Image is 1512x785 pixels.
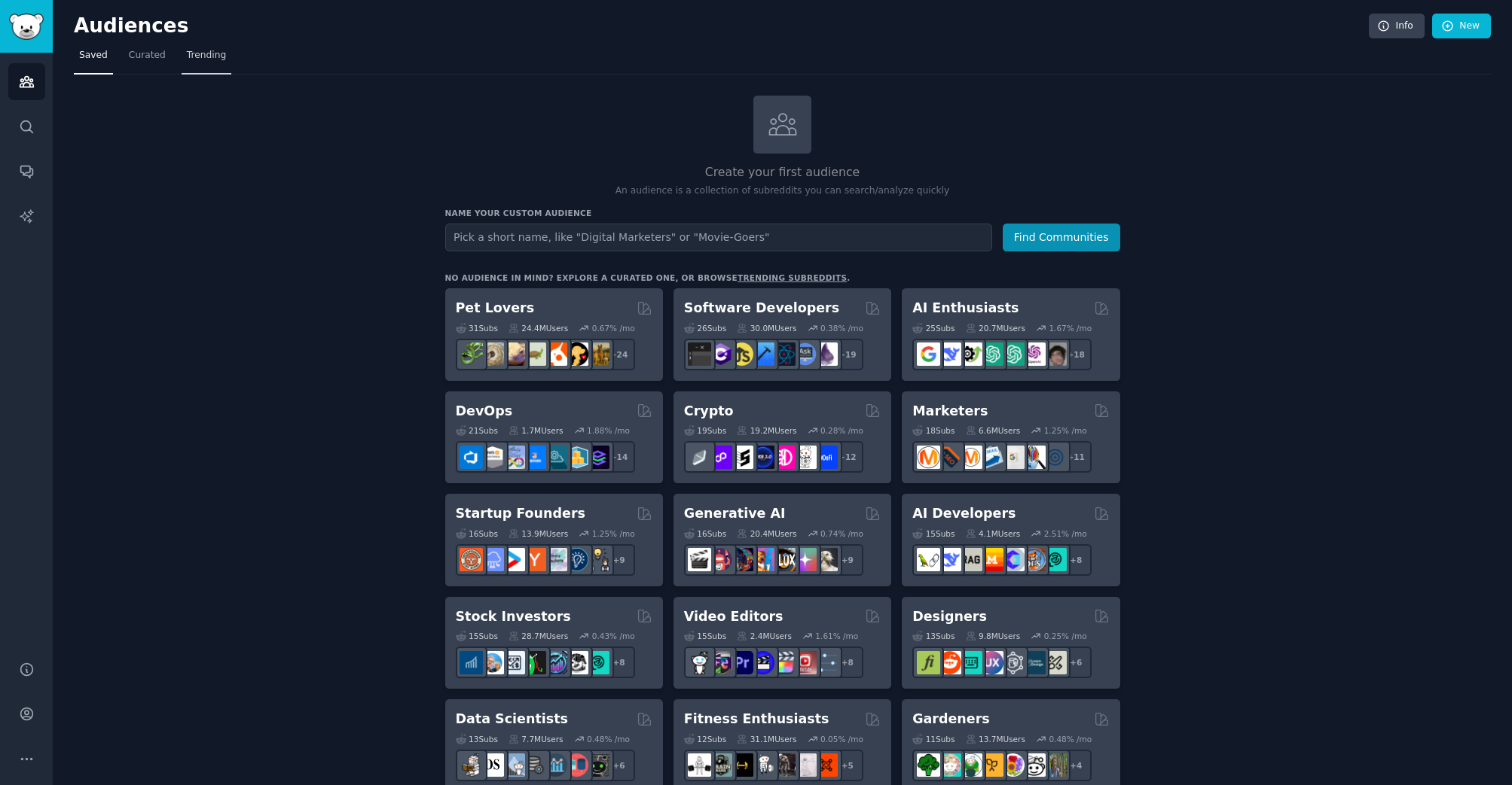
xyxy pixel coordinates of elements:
[832,339,863,370] div: + 19
[1001,548,1025,571] img: OpenSourceAI
[523,342,546,366] img: turtle
[1022,651,1046,674] img: learndesign
[684,631,726,641] div: 15 Sub s
[565,651,588,674] img: swingtrading
[481,548,504,571] img: SaaS
[730,753,753,777] img: workout
[1043,342,1067,366] img: ArtificalIntelligence
[544,651,567,674] img: StocksAndTrading
[912,710,990,729] h2: Gardeners
[456,710,568,729] h2: Data Scientists
[751,651,774,674] img: VideoEditors
[1001,446,1025,469] img: googleads
[481,753,504,777] img: datascience
[481,651,504,674] img: ValueInvesting
[938,651,961,674] img: logodesign
[917,446,940,469] img: content_marketing
[587,734,630,744] div: 0.48 % /mo
[586,651,609,674] img: technicalanalysis
[793,446,817,469] img: CryptoNews
[730,342,753,366] img: learnjavascript
[544,446,567,469] img: platformengineering
[912,299,1019,318] h2: AI Enthusiasts
[912,734,955,744] div: 11 Sub s
[793,651,817,674] img: Youtubevideo
[751,446,774,469] img: web3
[688,753,711,777] img: GYM
[688,342,711,366] img: software
[565,342,588,366] img: PetAdvice
[592,323,635,333] div: 0.67 % /mo
[820,425,863,436] div: 0.28 % /mo
[684,528,726,539] div: 16 Sub s
[445,224,992,251] input: Pick a short name, like "Digital Marketers" or "Movie-Goers"
[793,548,817,571] img: starryai
[481,342,504,366] img: ballpython
[772,753,796,777] img: fitness30plus
[1022,548,1046,571] img: llmops
[793,342,817,366] img: AskComputerScience
[603,339,635,370] div: + 24
[688,651,711,674] img: gopro
[980,753,1003,777] img: GardeningUK
[730,548,753,571] img: deepdream
[1060,647,1092,678] div: + 6
[523,753,546,777] img: dataengineering
[1044,631,1087,641] div: 0.25 % /mo
[966,631,1021,641] div: 9.8M Users
[820,323,863,333] div: 0.38 % /mo
[460,342,483,366] img: herpetology
[1022,446,1046,469] img: MarketingResearch
[502,548,525,571] img: startup
[1043,548,1067,571] img: AIDevelopersSociety
[544,342,567,366] img: cockatiel
[1432,14,1491,39] a: New
[737,631,792,641] div: 2.4M Users
[814,548,838,571] img: DreamBooth
[603,544,635,576] div: + 9
[586,548,609,571] img: growmybusiness
[1043,651,1067,674] img: UX_Design
[730,446,753,469] img: ethstaker
[1001,342,1025,366] img: chatgpt_prompts_
[565,446,588,469] img: aws_cdk
[481,446,504,469] img: AWS_Certified_Experts
[9,14,44,40] img: GummySearch logo
[938,753,961,777] img: succulents
[460,446,483,469] img: azuredevops
[445,163,1120,182] h2: Create your first audience
[917,342,940,366] img: GoogleGeminiAI
[814,651,838,674] img: postproduction
[832,544,863,576] div: + 9
[737,528,796,539] div: 20.4M Users
[1001,753,1025,777] img: flowers
[1049,734,1092,744] div: 0.48 % /mo
[709,548,732,571] img: dalle2
[603,750,635,781] div: + 6
[460,753,483,777] img: MachineLearning
[456,607,571,626] h2: Stock Investors
[1022,342,1046,366] img: OpenAIDev
[1044,425,1087,436] div: 1.25 % /mo
[603,647,635,678] div: + 8
[502,753,525,777] img: statistics
[709,446,732,469] img: 0xPolygon
[738,273,847,282] a: trending subreddits
[523,651,546,674] img: Trading
[814,753,838,777] img: personaltraining
[684,607,783,626] h2: Video Editors
[456,425,498,436] div: 21 Sub s
[1060,750,1092,781] div: + 4
[912,631,955,641] div: 13 Sub s
[502,446,525,469] img: Docker_DevOps
[959,548,982,571] img: Rag
[820,528,863,539] div: 0.74 % /mo
[502,651,525,674] img: Forex
[980,446,1003,469] img: Emailmarketing
[74,14,1369,38] h2: Audiences
[980,651,1003,674] img: UXDesign
[938,446,961,469] img: bigseo
[523,446,546,469] img: DevOpsLinks
[74,44,113,75] a: Saved
[959,753,982,777] img: SavageGarden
